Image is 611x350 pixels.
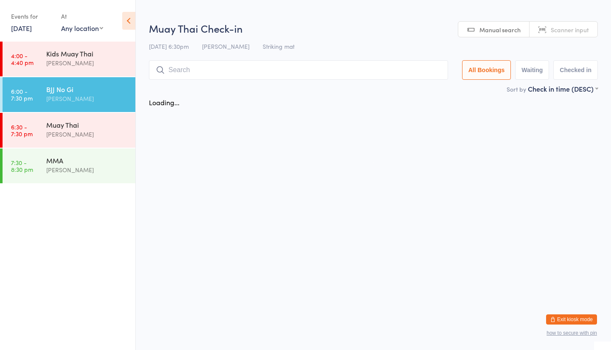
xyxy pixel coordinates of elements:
[46,120,128,129] div: Muay Thai
[61,23,103,33] div: Any location
[3,148,135,183] a: 7:30 -8:30 pmMMA[PERSON_NAME]
[46,156,128,165] div: MMA
[546,314,597,325] button: Exit kiosk mode
[3,113,135,148] a: 6:30 -7:30 pmMuay Thai[PERSON_NAME]
[11,159,33,173] time: 7:30 - 8:30 pm
[11,123,33,137] time: 6:30 - 7:30 pm
[3,42,135,76] a: 4:00 -4:40 pmKids Muay Thai[PERSON_NAME]
[11,23,32,33] a: [DATE]
[46,49,128,58] div: Kids Muay Thai
[149,42,189,50] span: [DATE] 6:30pm
[547,330,597,336] button: how to secure with pin
[46,94,128,104] div: [PERSON_NAME]
[515,60,549,80] button: Waiting
[462,60,511,80] button: All Bookings
[149,98,179,107] div: Loading...
[553,60,598,80] button: Checked in
[149,21,598,35] h2: Muay Thai Check-in
[11,9,53,23] div: Events for
[61,9,103,23] div: At
[46,165,128,175] div: [PERSON_NAME]
[551,25,589,34] span: Scanner input
[263,42,294,50] span: Striking mat
[202,42,249,50] span: [PERSON_NAME]
[507,85,526,93] label: Sort by
[11,52,34,66] time: 4:00 - 4:40 pm
[149,60,448,80] input: Search
[11,88,33,101] time: 6:00 - 7:30 pm
[528,84,598,93] div: Check in time (DESC)
[3,77,135,112] a: 6:00 -7:30 pmBJJ No Gi[PERSON_NAME]
[479,25,521,34] span: Manual search
[46,84,128,94] div: BJJ No Gi
[46,58,128,68] div: [PERSON_NAME]
[46,129,128,139] div: [PERSON_NAME]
